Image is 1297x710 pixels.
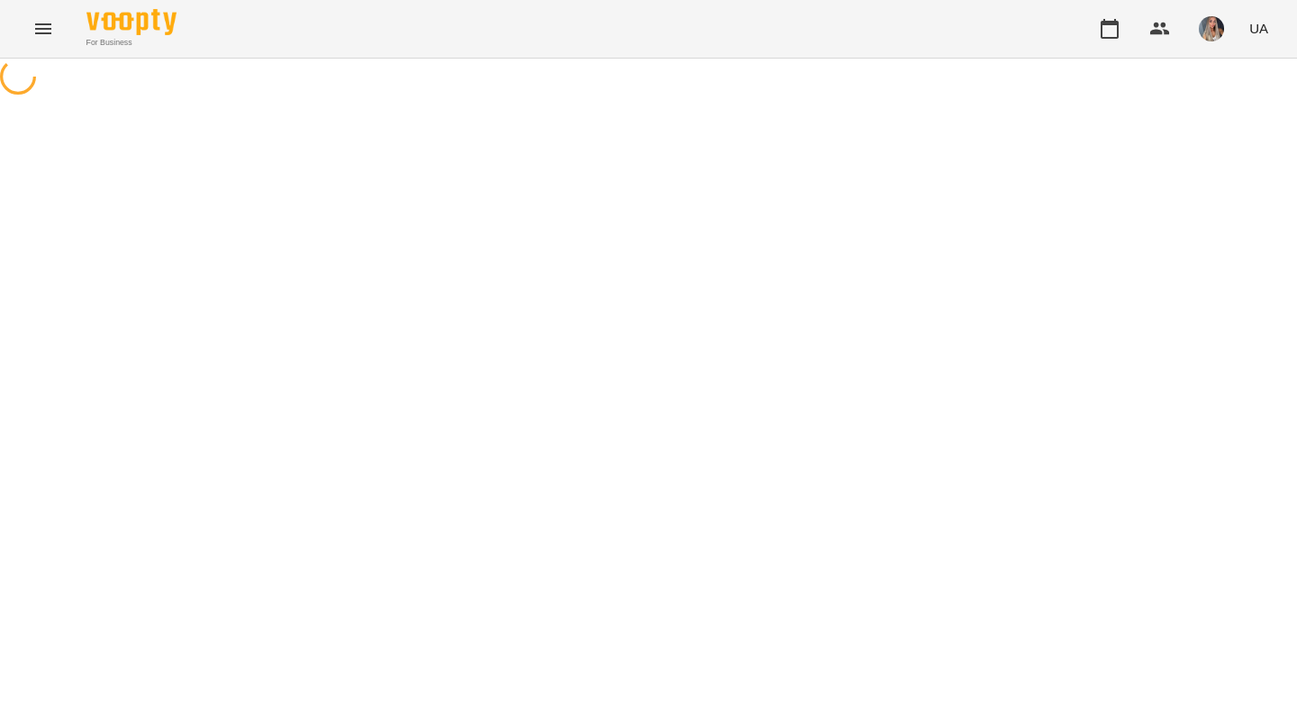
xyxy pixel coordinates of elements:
[1249,19,1268,38] span: UA
[22,7,65,50] button: Menu
[1199,16,1224,41] img: d9d45dfaca939939c7a8df8fb5c98c46.jpg
[86,37,177,49] span: For Business
[86,9,177,35] img: Voopty Logo
[1242,12,1275,45] button: UA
